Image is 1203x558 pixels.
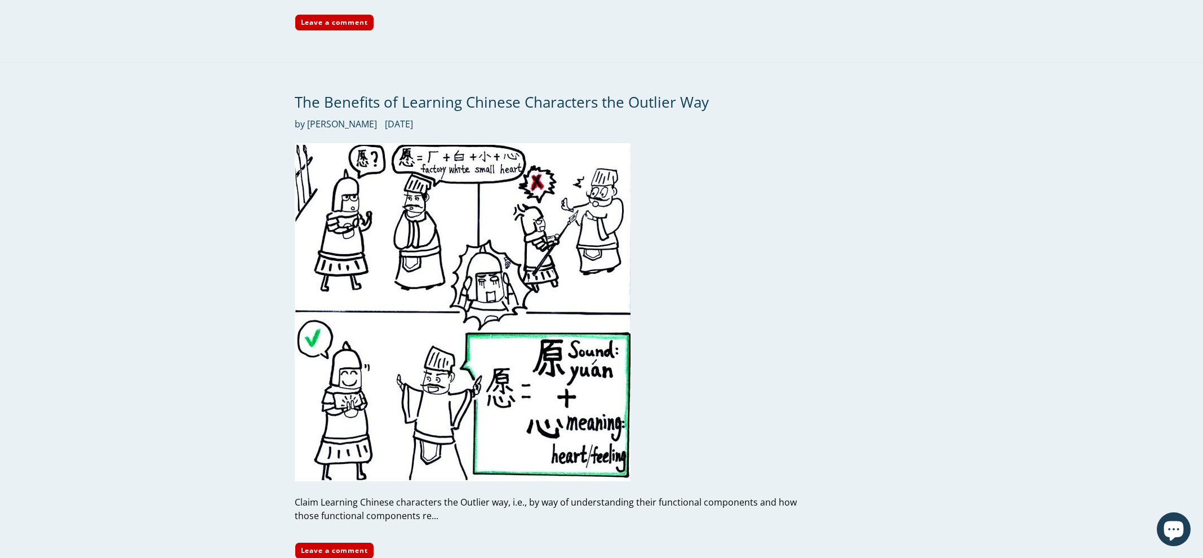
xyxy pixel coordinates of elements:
time: [DATE] [385,118,413,130]
span: by [PERSON_NAME] [295,117,377,131]
inbox-online-store-chat: Shopify online store chat [1153,512,1194,549]
img: The Benefits of Learning Chinese Characters the Outlier Way [295,143,631,481]
a: Leave a comment [295,14,374,31]
div: Claim Learning Chinese characters the Outlier way, i.e., by way of understanding their functional... [295,495,804,522]
a: The Benefits of Learning Chinese Characters the Outlier Way [295,92,709,112]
